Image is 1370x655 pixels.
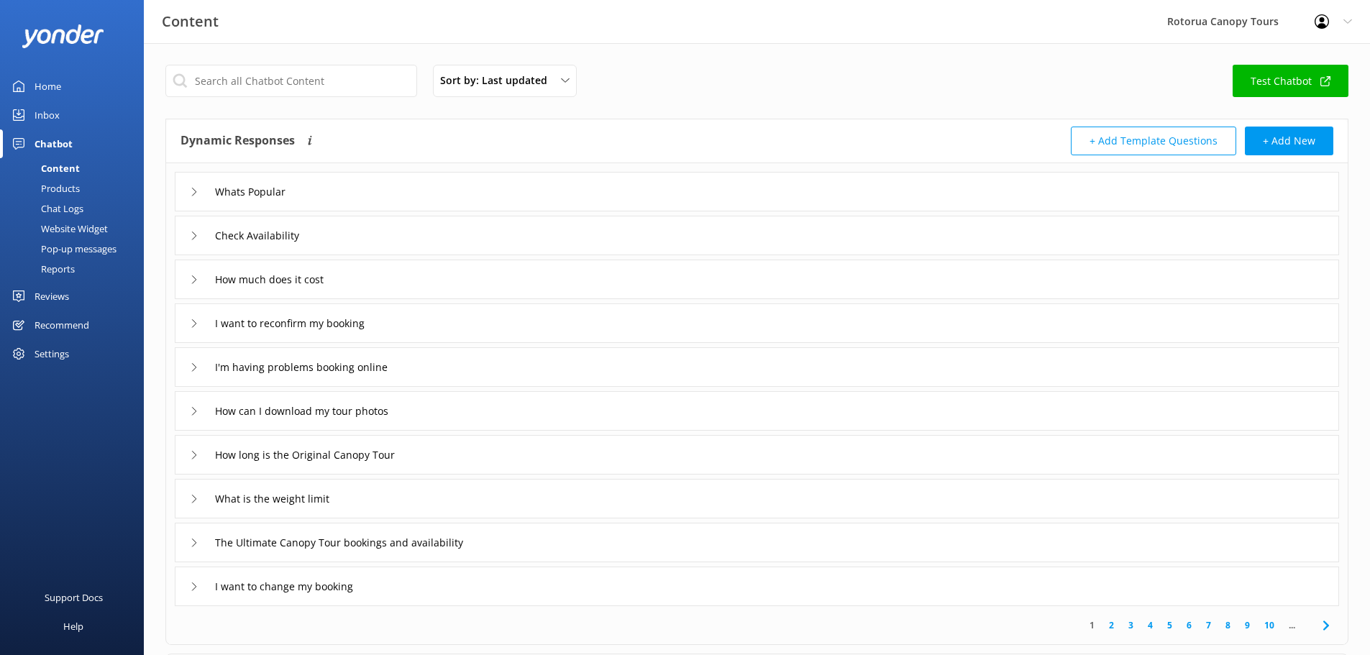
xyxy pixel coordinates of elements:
a: 5 [1160,618,1179,632]
div: Inbox [35,101,60,129]
a: 10 [1257,618,1282,632]
div: Support Docs [45,583,103,612]
h3: Content [162,10,219,33]
a: Chat Logs [9,198,144,219]
a: 2 [1102,618,1121,632]
a: Reports [9,259,144,279]
div: Home [35,72,61,101]
a: 3 [1121,618,1141,632]
div: Reviews [35,282,69,311]
div: Website Widget [9,219,108,239]
div: Settings [35,339,69,368]
div: Pop-up messages [9,239,117,259]
a: 9 [1238,618,1257,632]
span: Sort by: Last updated [440,73,556,88]
a: Test Chatbot [1233,65,1348,97]
div: Help [63,612,83,641]
h4: Dynamic Responses [181,127,295,155]
a: Website Widget [9,219,144,239]
a: Products [9,178,144,198]
a: Pop-up messages [9,239,144,259]
a: 6 [1179,618,1199,632]
div: Content [9,158,80,178]
input: Search all Chatbot Content [165,65,417,97]
div: Products [9,178,80,198]
a: Content [9,158,144,178]
div: Chat Logs [9,198,83,219]
div: Recommend [35,311,89,339]
div: Reports [9,259,75,279]
button: + Add Template Questions [1071,127,1236,155]
span: ... [1282,618,1302,632]
div: Chatbot [35,129,73,158]
a: 8 [1218,618,1238,632]
a: 7 [1199,618,1218,632]
a: 1 [1082,618,1102,632]
button: + Add New [1245,127,1333,155]
img: yonder-white-logo.png [22,24,104,48]
a: 4 [1141,618,1160,632]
